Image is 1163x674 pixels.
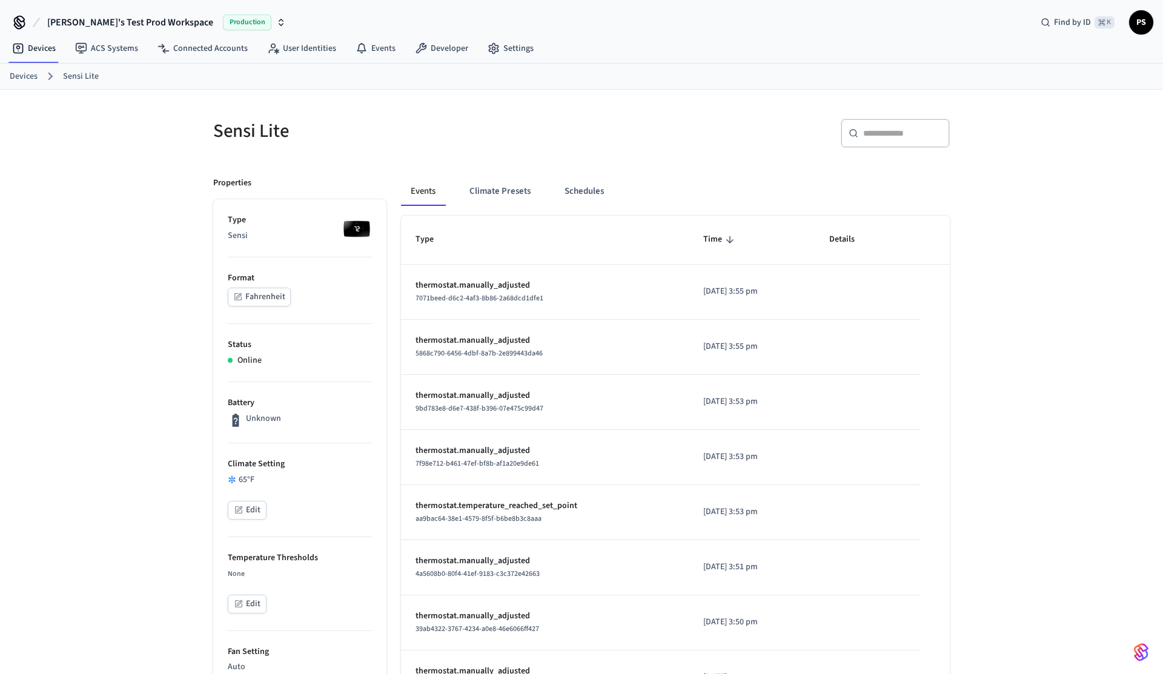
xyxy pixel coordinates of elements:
a: Devices [2,38,65,59]
span: 9bd783e8-d6e7-438f-b396-07e475c99d47 [416,403,543,414]
span: 39ab4322-3767-4234-a0e8-46e6066ff427 [416,624,539,634]
span: 4a5608b0-80f4-41ef-9183-c3c372e42663 [416,569,540,579]
span: None [228,569,245,579]
span: ⌘ K [1095,16,1115,28]
p: Temperature Thresholds [228,552,372,564]
p: Format [228,272,372,285]
span: Find by ID [1054,16,1091,28]
button: Edit [228,501,267,520]
p: [DATE] 3:53 pm [703,395,800,408]
span: 5868c790-6456-4dbf-8a7b-2e899443da46 [416,348,543,358]
button: Fahrenheit [228,288,291,306]
p: Status [228,339,372,351]
button: PS [1129,10,1153,35]
p: Auto [228,661,372,673]
p: Unknown [246,412,281,425]
p: Battery [228,397,372,409]
a: Sensi Lite [63,70,99,83]
span: aa9bac64-38e1-4579-8f5f-b6be8b3c8aaa [416,514,542,524]
a: Connected Accounts [148,38,257,59]
div: 65 °F [228,474,372,486]
p: thermostat.manually_adjusted [416,389,674,402]
a: Settings [478,38,543,59]
button: Schedules [555,177,614,206]
img: Sensi Lite Smart Thermostat (Black) [342,214,372,244]
span: [PERSON_NAME]'s Test Prod Workspace [47,15,213,30]
a: User Identities [257,38,346,59]
button: Events [401,177,445,206]
p: thermostat.temperature_reached_set_point [416,500,674,512]
p: [DATE] 3:53 pm [703,451,800,463]
span: Details [829,230,870,249]
p: [DATE] 3:55 pm [703,285,800,298]
p: thermostat.manually_adjusted [416,444,674,457]
a: Devices [10,70,38,83]
p: Sensi [228,230,372,242]
p: thermostat.manually_adjusted [416,610,674,623]
p: [DATE] 3:51 pm [703,561,800,573]
img: SeamLogoGradient.69752ec5.svg [1134,643,1148,662]
span: Production [223,15,271,30]
p: thermostat.manually_adjusted [416,279,674,292]
p: Climate Setting [228,458,372,471]
a: Developer [405,38,478,59]
p: [DATE] 3:50 pm [703,616,800,629]
div: Find by ID⌘ K [1031,12,1124,33]
p: Properties [213,177,251,190]
p: [DATE] 3:55 pm [703,340,800,353]
p: thermostat.manually_adjusted [416,334,674,347]
p: Online [237,354,262,367]
span: 7f98e712-b461-47ef-bf8b-af1a20e9de61 [416,458,539,469]
a: ACS Systems [65,38,148,59]
a: Events [346,38,405,59]
p: [DATE] 3:53 pm [703,506,800,518]
h5: Sensi Lite [213,119,574,144]
p: thermostat.manually_adjusted [416,555,674,567]
button: Edit [228,595,267,613]
p: Fan Setting [228,646,372,658]
span: Type [416,230,449,249]
button: Climate Presets [460,177,540,206]
p: Type [228,214,372,226]
span: PS [1130,12,1152,33]
span: 7071beed-d6c2-4af3-8b86-2a68dcd1dfe1 [416,293,543,303]
span: Time [703,230,738,249]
